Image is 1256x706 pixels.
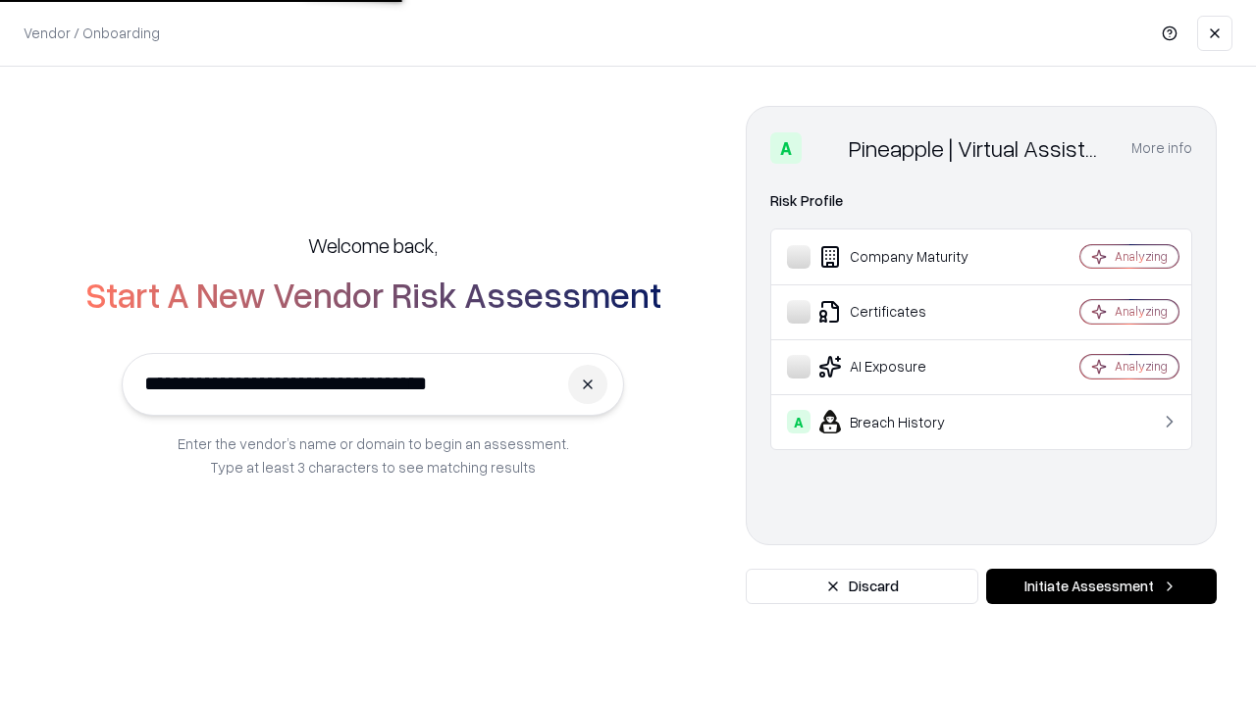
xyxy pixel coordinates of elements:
[1115,248,1168,265] div: Analyzing
[986,569,1217,604] button: Initiate Assessment
[1115,358,1168,375] div: Analyzing
[810,132,841,164] img: Pineapple | Virtual Assistant Agency
[787,410,1021,433] div: Breach History
[787,410,811,433] div: A
[746,569,978,604] button: Discard
[770,189,1192,213] div: Risk Profile
[770,132,802,164] div: A
[787,355,1021,378] div: AI Exposure
[1115,303,1168,320] div: Analyzing
[787,245,1021,269] div: Company Maturity
[787,300,1021,324] div: Certificates
[308,231,438,259] h5: Welcome back,
[24,23,160,43] p: Vendor / Onboarding
[178,431,569,479] p: Enter the vendor’s name or domain to begin an assessment. Type at least 3 characters to see match...
[1131,130,1192,166] button: More info
[85,275,661,314] h2: Start A New Vendor Risk Assessment
[849,132,1108,164] div: Pineapple | Virtual Assistant Agency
